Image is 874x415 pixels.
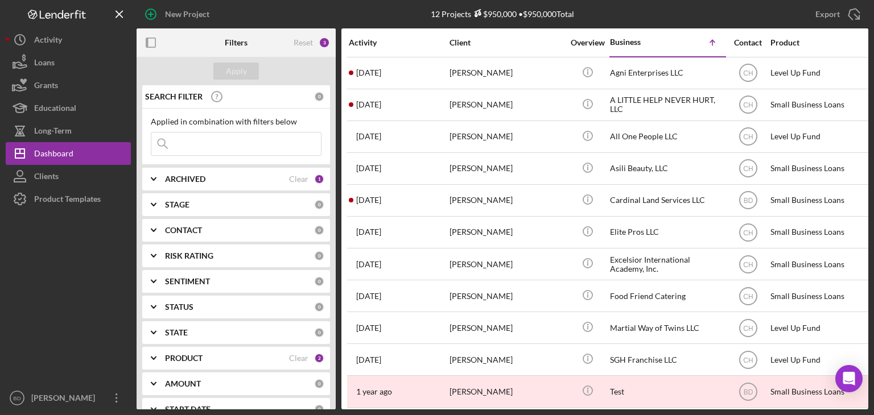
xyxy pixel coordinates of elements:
[226,63,247,80] div: Apply
[6,97,131,119] a: Educational
[34,28,62,54] div: Activity
[165,175,205,184] b: ARCHIVED
[314,404,324,414] div: 0
[743,69,753,77] text: CH
[314,225,324,235] div: 0
[743,324,753,332] text: CH
[165,226,202,235] b: CONTACT
[6,74,131,97] button: Grants
[34,51,55,77] div: Loans
[314,251,324,261] div: 0
[566,38,609,47] div: Overview
[34,142,73,168] div: Dashboard
[151,117,321,126] div: Applied in combination with filters below
[450,313,563,343] div: [PERSON_NAME]
[356,196,381,205] time: 2025-08-09 14:46
[743,260,753,268] text: CH
[165,379,201,388] b: AMOUNT
[356,323,381,333] time: 2025-09-01 18:10
[6,188,131,210] button: Product Templates
[356,68,381,77] time: 2025-08-26 12:54
[314,200,324,210] div: 0
[743,133,753,141] text: CH
[319,37,330,48] div: 3
[356,355,381,364] time: 2025-08-27 15:15
[34,188,101,213] div: Product Templates
[6,28,131,51] button: Activity
[450,249,563,279] div: [PERSON_NAME]
[6,51,131,74] button: Loans
[356,387,392,396] time: 2024-04-05 17:32
[610,281,724,311] div: Food Friend Catering
[610,313,724,343] div: Martial Way of Twins LLC
[314,353,324,363] div: 2
[450,217,563,247] div: [PERSON_NAME]
[356,132,381,141] time: 2025-07-23 21:22
[356,292,381,301] time: 2025-08-29 18:00
[727,38,769,47] div: Contact
[450,122,563,152] div: [PERSON_NAME]
[6,165,131,188] button: Clients
[356,164,381,173] time: 2025-08-15 16:59
[289,354,308,363] div: Clear
[743,101,753,109] text: CH
[610,345,724,375] div: SGH Franchise LLC
[294,38,313,47] div: Reset
[165,354,203,363] b: PRODUCT
[610,153,724,184] div: Asili Beauty, LLC
[34,119,72,145] div: Long-Term
[165,328,188,337] b: STATE
[450,345,563,375] div: [PERSON_NAME]
[165,302,193,312] b: STATUS
[6,119,131,142] button: Long-Term
[34,165,59,190] div: Clients
[743,165,753,173] text: CH
[610,58,724,88] div: Agni Enterprises LLC
[743,356,753,364] text: CH
[743,388,753,396] text: BD
[13,395,20,401] text: BD
[835,365,863,392] div: Open Intercom Messenger
[743,229,753,236] text: CH
[314,276,324,287] div: 0
[165,3,209,26] div: New Project
[314,174,324,184] div: 1
[314,302,324,312] div: 0
[34,74,58,99] div: Grants
[165,200,189,209] b: STAGE
[450,153,563,184] div: [PERSON_NAME]
[450,376,563,406] div: [PERSON_NAME]
[34,97,76,122] div: Educational
[450,38,563,47] div: Client
[137,3,221,26] button: New Project
[314,379,324,389] div: 0
[610,90,724,120] div: A LITTLE HELP NEVER HURT, LLC
[743,197,753,205] text: BD
[314,92,324,102] div: 0
[225,38,248,47] b: Filters
[815,3,840,26] div: Export
[610,376,724,406] div: Test
[349,38,448,47] div: Activity
[314,327,324,338] div: 0
[610,217,724,247] div: Elite Pros LLC
[145,92,203,101] b: SEARCH FILTER
[356,100,381,109] time: 2025-08-06 20:25
[6,142,131,165] button: Dashboard
[431,9,574,19] div: 12 Projects • $950,000 Total
[289,175,308,184] div: Clear
[165,277,210,286] b: SENTIMENT
[450,90,563,120] div: [PERSON_NAME]
[213,63,259,80] button: Apply
[165,251,213,260] b: RISK RATING
[743,292,753,300] text: CH
[450,281,563,311] div: [PERSON_NAME]
[356,227,381,236] time: 2025-08-20 16:45
[356,260,381,269] time: 2025-08-17 19:50
[610,249,724,279] div: Excelsior International Academy, Inc.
